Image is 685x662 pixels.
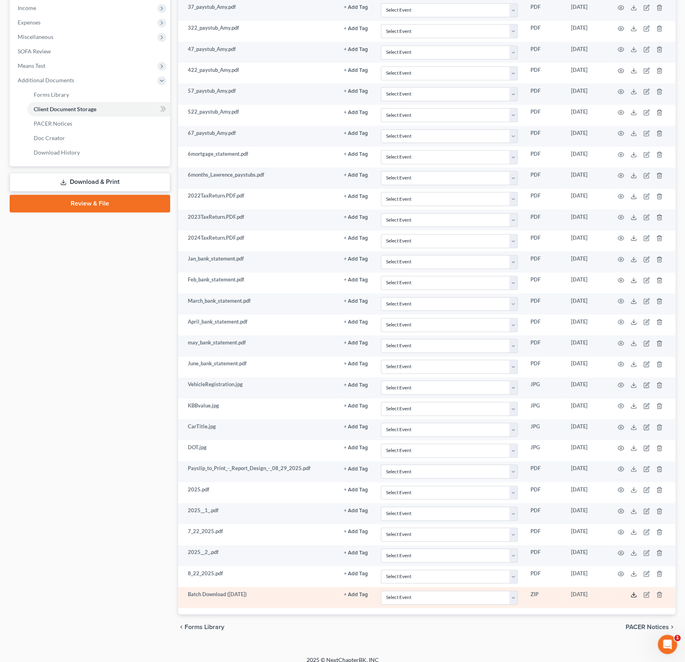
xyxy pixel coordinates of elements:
[524,482,565,503] td: PDF
[18,77,74,84] span: Additional Documents
[344,24,368,32] a: + Add Tag
[178,624,185,630] i: chevron_left
[185,624,224,630] span: Forms Library
[565,251,608,272] td: [DATE]
[178,147,337,167] td: 6mortgage_statement.pdf
[565,210,608,230] td: [DATE]
[344,320,368,325] button: + Add Tag
[344,66,368,74] a: + Add Tag
[27,116,170,131] a: PACER Notices
[178,167,337,188] td: 6months_Lawrence_paystubs.pdf
[565,566,608,587] td: [DATE]
[178,84,337,104] td: 57_paystub_Amy.pdf
[10,173,170,191] a: Download & Print
[344,403,368,409] button: + Add Tag
[524,63,565,84] td: PDF
[565,314,608,335] td: [DATE]
[18,48,51,55] span: SOFA Review
[344,360,368,367] a: + Add Tag
[344,255,368,263] a: + Add Tag
[178,273,337,293] td: Feb_bank_statement.pdf
[344,215,368,220] button: + Add Tag
[565,524,608,545] td: [DATE]
[178,377,337,398] td: VehicleRegistration.jpg
[178,356,337,377] td: June_bank_statement.pdf
[524,461,565,482] td: PDF
[344,194,368,199] button: + Add Tag
[565,482,608,503] td: [DATE]
[178,587,337,608] td: Batch Download ([DATE])
[565,293,608,314] td: [DATE]
[565,503,608,524] td: [DATE]
[524,42,565,63] td: PDF
[344,383,368,388] button: + Add Tag
[565,356,608,377] td: [DATE]
[178,293,337,314] td: March_bank_statement.pdf
[344,591,368,598] a: + Add Tag
[344,528,368,535] a: + Add Tag
[344,529,368,534] button: + Add Tag
[565,545,608,566] td: [DATE]
[178,545,337,566] td: 2025__2_.pdf
[344,444,368,451] a: + Add Tag
[178,503,337,524] td: 2025__1_.pdf
[344,318,368,326] a: + Add Tag
[27,102,170,116] a: Client Document Storage
[178,210,337,230] td: 2023TaxReturn.PDF.pdf
[34,134,65,141] span: Doc Creator
[565,398,608,419] td: [DATE]
[565,126,608,147] td: [DATE]
[10,195,170,212] a: Review & File
[524,167,565,188] td: PDF
[178,105,337,126] td: 522_paystub_Amy.pdf
[34,120,72,127] span: PACER Notices
[18,33,53,40] span: Miscellaneous
[178,419,337,440] td: CarTitle.jpg
[565,273,608,293] td: [DATE]
[565,84,608,104] td: [DATE]
[524,419,565,440] td: JPG
[524,251,565,272] td: PDF
[344,297,368,305] a: + Add Tag
[344,131,368,136] button: + Add Tag
[344,108,368,116] a: + Add Tag
[34,91,69,98] span: Forms Library
[524,210,565,230] td: PDF
[524,503,565,524] td: PDF
[18,62,45,69] span: Means Test
[178,335,337,356] td: may_bank_statement.pdf
[524,189,565,210] td: PDF
[178,189,337,210] td: 2022TaxReturn.PDF.pdf
[524,105,565,126] td: PDF
[524,566,565,587] td: PDF
[524,545,565,566] td: PDF
[344,466,368,472] button: + Add Tag
[565,63,608,84] td: [DATE]
[524,21,565,42] td: PDF
[178,251,337,272] td: Jan_bank_statement.pdf
[524,293,565,314] td: PDF
[524,273,565,293] td: PDF
[626,624,669,630] span: PACER Notices
[18,19,41,26] span: Expenses
[344,277,368,283] button: + Add Tag
[344,402,368,409] a: + Add Tag
[565,440,608,461] td: [DATE]
[565,419,608,440] td: [DATE]
[178,440,337,461] td: DOT.jpg
[344,339,368,346] a: + Add Tag
[344,486,368,493] a: + Add Tag
[524,147,565,167] td: PDF
[344,592,368,597] button: + Add Tag
[178,524,337,545] td: 7_22_2025.pdf
[344,26,368,31] button: + Add Tag
[565,105,608,126] td: [DATE]
[565,377,608,398] td: [DATE]
[344,213,368,221] a: + Add Tag
[344,340,368,346] button: + Add Tag
[178,126,337,147] td: 67_paystub_Amy.pdf
[344,236,368,241] button: + Add Tag
[178,63,337,84] td: 422_paystub_Amy.pdf
[565,587,608,608] td: [DATE]
[344,47,368,52] button: + Add Tag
